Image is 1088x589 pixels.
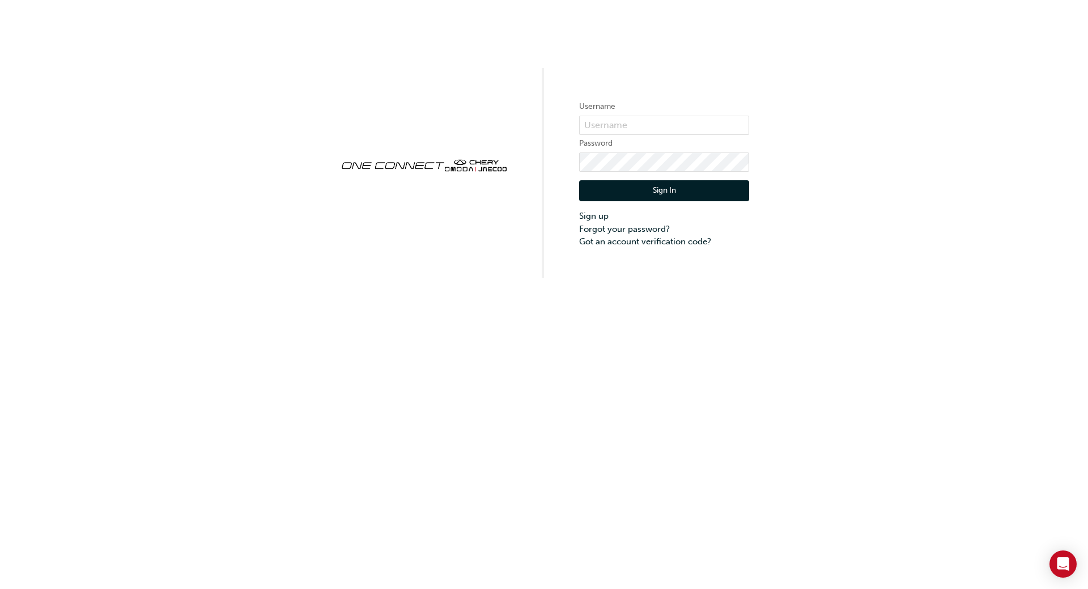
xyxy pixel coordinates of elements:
[1049,550,1077,578] div: Open Intercom Messenger
[579,116,749,135] input: Username
[579,210,749,223] a: Sign up
[339,150,509,179] img: oneconnect
[579,100,749,113] label: Username
[579,235,749,248] a: Got an account verification code?
[579,137,749,150] label: Password
[579,180,749,202] button: Sign In
[579,223,749,236] a: Forgot your password?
